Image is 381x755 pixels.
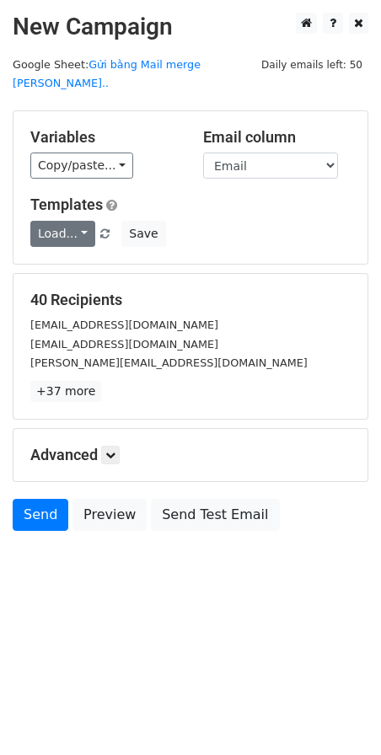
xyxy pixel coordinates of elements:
a: +37 more [30,381,101,402]
small: [EMAIL_ADDRESS][DOMAIN_NAME] [30,319,218,331]
a: Preview [72,499,147,531]
h5: Variables [30,128,178,147]
a: Gửi bằng Mail merge [PERSON_NAME].. [13,58,201,90]
iframe: Chat Widget [297,674,381,755]
a: Daily emails left: 50 [255,58,368,71]
small: [PERSON_NAME][EMAIL_ADDRESS][DOMAIN_NAME] [30,356,308,369]
a: Templates [30,195,103,213]
h5: Email column [203,128,351,147]
a: Send Test Email [151,499,279,531]
h2: New Campaign [13,13,368,41]
h5: 40 Recipients [30,291,351,309]
span: Daily emails left: 50 [255,56,368,74]
a: Copy/paste... [30,153,133,179]
a: Load... [30,221,95,247]
small: [EMAIL_ADDRESS][DOMAIN_NAME] [30,338,218,351]
small: Google Sheet: [13,58,201,90]
h5: Advanced [30,446,351,464]
a: Send [13,499,68,531]
button: Save [121,221,165,247]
